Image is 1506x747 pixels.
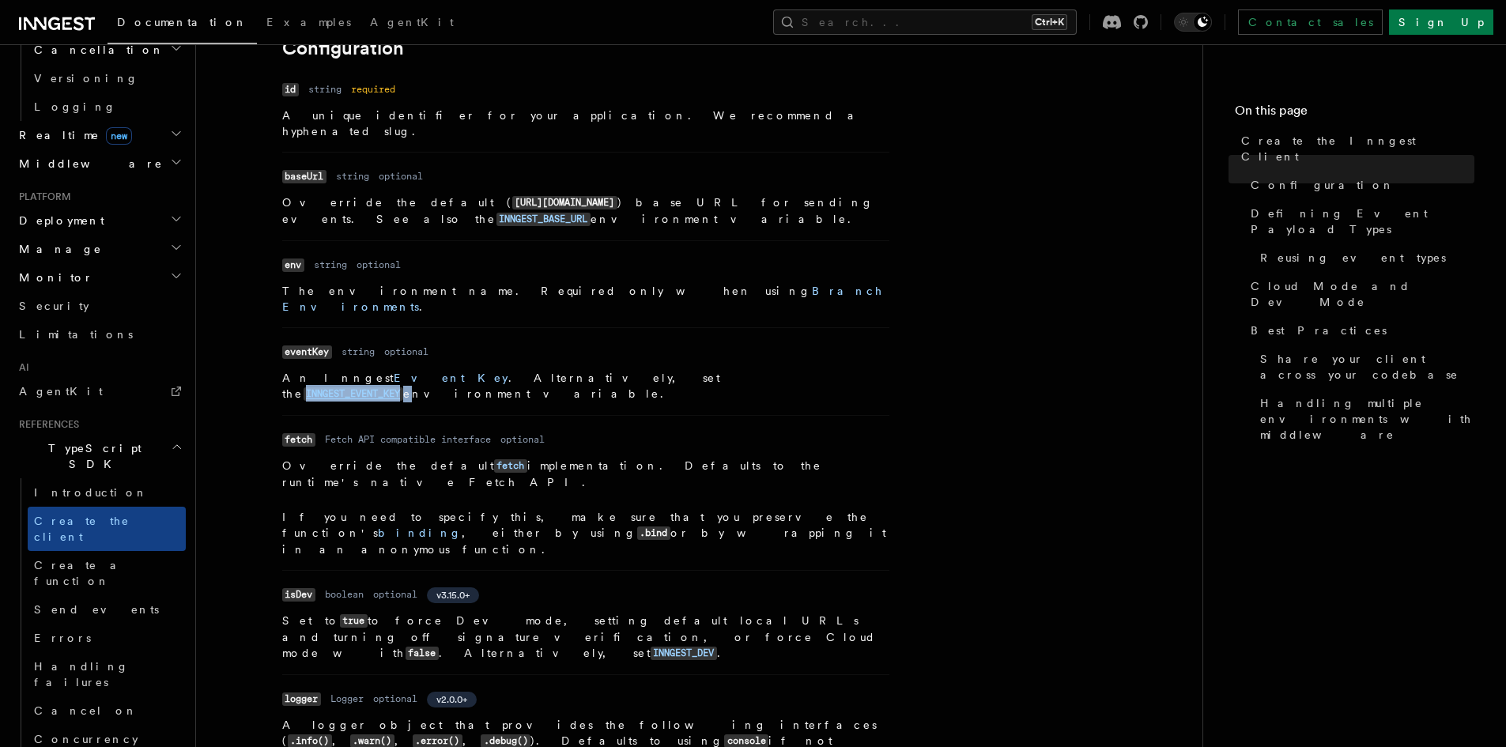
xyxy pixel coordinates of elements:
a: fetch [494,459,527,472]
a: Limitations [13,320,186,349]
a: Sign Up [1389,9,1493,35]
button: Deployment [13,206,186,235]
dd: boolean [325,588,364,601]
span: Handling failures [34,660,129,689]
code: INNGEST_BASE_URL [496,213,591,226]
span: References [13,418,79,431]
a: Contact sales [1238,9,1383,35]
span: Create the client [34,515,130,543]
span: Middleware [13,156,163,172]
code: INNGEST_EVENT_KEY [304,387,403,401]
a: Create the client [28,507,186,551]
span: Monitor [13,270,93,285]
code: logger [282,692,321,706]
button: Search...Ctrl+K [773,9,1077,35]
span: Cloud Mode and Dev Mode [1251,278,1474,310]
span: Concurrency [34,733,138,745]
dd: string [314,258,347,271]
code: fetch [282,433,315,447]
dd: string [342,345,375,358]
span: Logging [34,100,116,113]
a: Introduction [28,478,186,507]
a: Defining Event Payload Types [1244,199,1474,243]
button: Middleware [13,149,186,178]
a: Handling multiple environments with middleware [1254,389,1474,449]
a: Documentation [108,5,257,44]
span: AgentKit [370,16,454,28]
span: AgentKit [19,385,103,398]
span: TypeScript SDK [13,440,171,472]
dd: optional [373,588,417,601]
span: Versioning [34,72,138,85]
a: Share your client across your codebase [1254,345,1474,389]
span: Reusing event types [1260,250,1446,266]
dd: optional [500,433,545,446]
span: Handling multiple environments with middleware [1260,395,1474,443]
code: true [340,614,368,628]
a: Configuration [282,37,404,59]
dd: optional [357,258,401,271]
a: Send events [28,595,186,624]
button: Cancellation [28,36,186,64]
button: Realtimenew [13,121,186,149]
span: Cancellation [28,42,164,58]
span: Defining Event Payload Types [1251,206,1474,237]
kbd: Ctrl+K [1032,14,1067,30]
span: Introduction [34,486,148,499]
span: Best Practices [1251,323,1387,338]
span: Manage [13,241,102,257]
span: AI [13,361,29,374]
dd: Fetch API compatible interface [325,433,491,446]
a: Versioning [28,64,186,92]
a: Errors [28,624,186,652]
span: Send events [34,603,159,616]
a: Best Practices [1244,316,1474,345]
p: If you need to specify this, make sure that you preserve the function's , either by using or by w... [282,509,889,557]
span: Cancel on [34,704,138,717]
code: .bind [637,526,670,540]
button: TypeScript SDK [13,434,186,478]
a: Cloud Mode and Dev Mode [1244,272,1474,316]
button: Manage [13,235,186,263]
a: INNGEST_DEV [651,647,717,659]
a: Event Key [394,372,508,384]
code: env [282,258,304,272]
h4: On this page [1235,101,1474,126]
span: Security [19,300,89,312]
a: Configuration [1244,171,1474,199]
span: Create a function [34,559,128,587]
p: The environment name. Required only when using . [282,283,889,315]
p: Override the default implementation. Defaults to the runtime's native Fetch API. [282,458,889,490]
p: A unique identifier for your application. We recommend a hyphenated slug. [282,108,889,139]
code: fetch [494,459,527,473]
span: Examples [266,16,351,28]
a: AgentKit [360,5,463,43]
span: Configuration [1251,177,1395,193]
a: Cancel on [28,696,186,725]
dd: string [308,83,342,96]
span: Share your client across your codebase [1260,351,1474,383]
p: Set to to force Dev mode, setting default local URLs and turning off signature verification, or f... [282,613,889,662]
dd: string [336,170,369,183]
span: Platform [13,191,71,203]
code: id [282,83,299,96]
code: [URL][DOMAIN_NAME] [512,196,617,209]
a: Handling failures [28,652,186,696]
code: INNGEST_DEV [651,647,717,660]
a: Security [13,292,186,320]
a: Reusing event types [1254,243,1474,272]
span: v2.0.0+ [436,693,467,706]
code: isDev [282,588,315,602]
a: Examples [257,5,360,43]
span: Limitations [19,328,133,341]
span: Realtime [13,127,132,143]
dd: Logger [330,692,364,705]
a: INNGEST_EVENT_KEY [304,387,403,400]
a: INNGEST_BASE_URL [496,213,591,225]
a: Logging [28,92,186,121]
p: Override the default ( ) base URL for sending events. See also the environment variable. [282,194,889,228]
span: new [106,127,132,145]
code: false [406,647,439,660]
dd: optional [384,345,428,358]
a: Create a function [28,551,186,595]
